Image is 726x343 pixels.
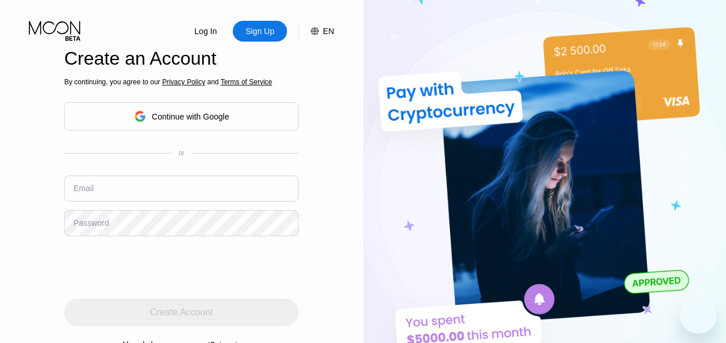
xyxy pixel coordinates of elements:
[162,78,206,86] span: Privacy Policy
[178,21,233,42] div: Log In
[244,25,275,37] div: Sign Up
[323,27,334,36] div: EN
[178,149,185,157] div: or
[73,218,109,228] div: Password
[73,184,94,193] div: Email
[680,297,717,334] iframe: Bouton de lancement de la fenêtre de messagerie
[152,112,229,121] div: Continue with Google
[64,48,299,69] div: Create an Account
[221,78,272,86] span: Terms of Service
[64,78,299,86] div: By continuing, you agree to our
[193,25,218,37] div: Log In
[64,245,240,290] iframe: reCAPTCHA
[64,102,299,131] div: Continue with Google
[233,21,287,42] div: Sign Up
[205,78,221,86] span: and
[299,21,334,42] div: EN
